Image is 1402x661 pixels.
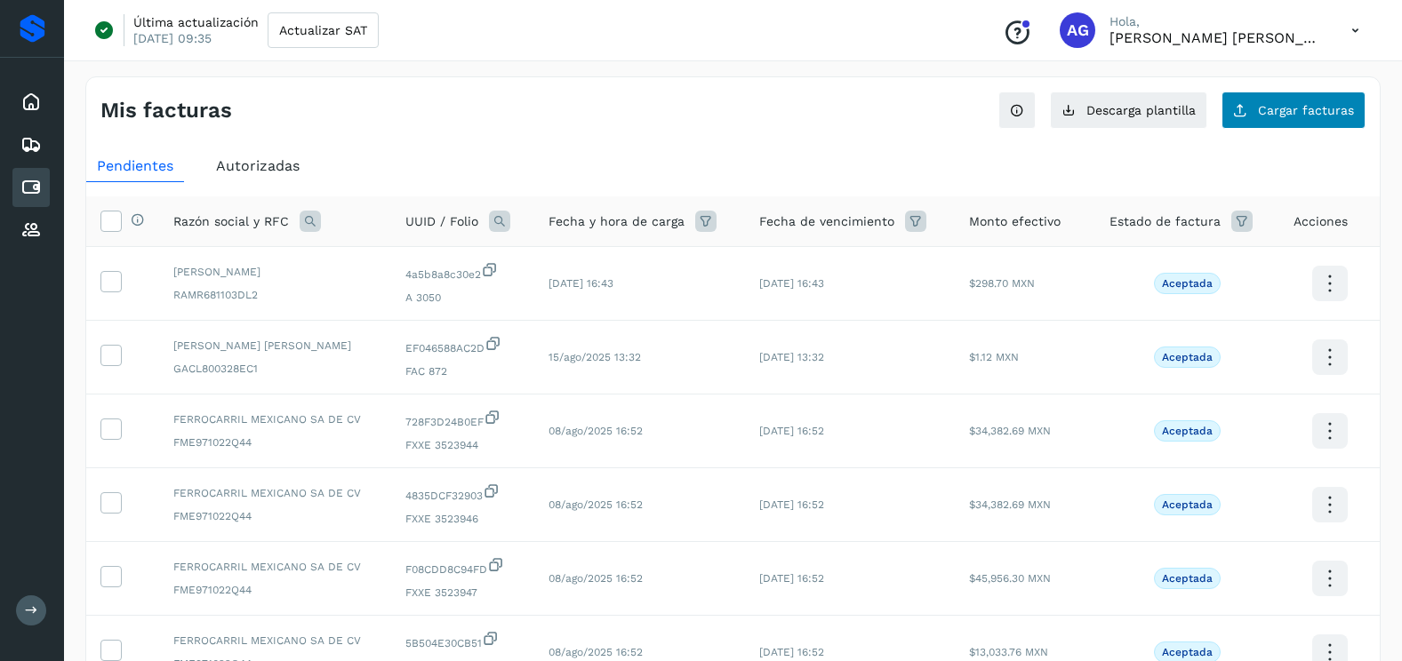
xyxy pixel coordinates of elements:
span: F08CDD8C94FD [405,556,520,577]
p: Aceptada [1162,425,1213,437]
span: 08/ago/2025 16:52 [549,646,643,658]
span: 08/ago/2025 16:52 [549,572,643,585]
span: [DATE] 16:43 [549,277,613,290]
span: [PERSON_NAME] [173,264,377,280]
span: GACL800328EC1 [173,361,377,377]
span: $34,382.69 MXN [969,498,1051,511]
span: Monto efectivo [969,212,1061,231]
p: Hola, [1110,14,1323,29]
span: 4a5b8a8c30e2 [405,261,520,283]
span: FME971022Q44 [173,434,377,450]
span: [DATE] 16:52 [759,498,824,511]
span: Cargar facturas [1258,104,1354,116]
span: $298.70 MXN [969,277,1035,290]
span: FXXE 3523944 [405,437,520,453]
span: 15/ago/2025 13:32 [549,351,641,363]
div: Embarques [12,125,50,164]
span: $34,382.69 MXN [969,425,1051,437]
span: [DATE] 13:32 [759,351,824,363]
span: Fecha de vencimiento [759,212,894,231]
p: Aceptada [1162,572,1213,585]
span: 08/ago/2025 16:52 [549,498,643,511]
span: Descarga plantilla [1086,104,1196,116]
span: Actualizar SAT [279,24,367,36]
span: $45,956.30 MXN [969,572,1051,585]
span: Acciones [1294,212,1348,231]
button: Actualizar SAT [268,12,379,48]
span: 08/ago/2025 16:52 [549,425,643,437]
button: Cargar facturas [1222,92,1366,129]
span: Estado de factura [1110,212,1221,231]
span: [DATE] 16:52 [759,646,824,658]
span: FERROCARRIL MEXICANO SA DE CV [173,633,377,649]
p: [DATE] 09:35 [133,30,212,46]
p: Abigail Gonzalez Leon [1110,29,1323,46]
span: FME971022Q44 [173,582,377,598]
span: Razón social y RFC [173,212,289,231]
span: Fecha y hora de carga [549,212,685,231]
span: UUID / Folio [405,212,478,231]
div: Inicio [12,83,50,122]
span: FERROCARRIL MEXICANO SA DE CV [173,411,377,427]
span: 5B504E30CB51 [405,630,520,651]
p: Aceptada [1162,498,1213,511]
div: Cuentas por pagar [12,168,50,207]
span: [DATE] 16:52 [759,425,824,437]
p: Aceptada [1162,351,1213,363]
span: RAMR681103DL2 [173,287,377,303]
span: $13,033.76 MXN [969,646,1048,658]
span: EF046588AC2D [405,335,520,356]
span: FERROCARRIL MEXICANO SA DE CV [173,559,377,575]
button: Descarga plantilla [1050,92,1207,129]
span: FXXE 3523947 [405,585,520,601]
span: [DATE] 16:52 [759,572,824,585]
p: Aceptada [1162,277,1213,290]
span: A 3050 [405,290,520,306]
span: [PERSON_NAME] [PERSON_NAME] [173,338,377,354]
span: 4835DCF32903 [405,482,520,504]
span: 728F3D24B0EF [405,409,520,430]
div: Proveedores [12,211,50,250]
span: FAC 872 [405,363,520,379]
p: Última actualización [133,14,259,30]
h4: Mis facturas [100,98,232,123]
span: FME971022Q44 [173,508,377,524]
span: Pendientes [97,157,173,174]
span: $1.12 MXN [969,351,1019,363]
span: FXXE 3523946 [405,511,520,527]
span: [DATE] 16:43 [759,277,824,290]
span: FERROCARRIL MEXICANO SA DE CV [173,485,377,501]
p: Aceptada [1162,646,1213,658]
span: Autorizadas [216,157,300,174]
